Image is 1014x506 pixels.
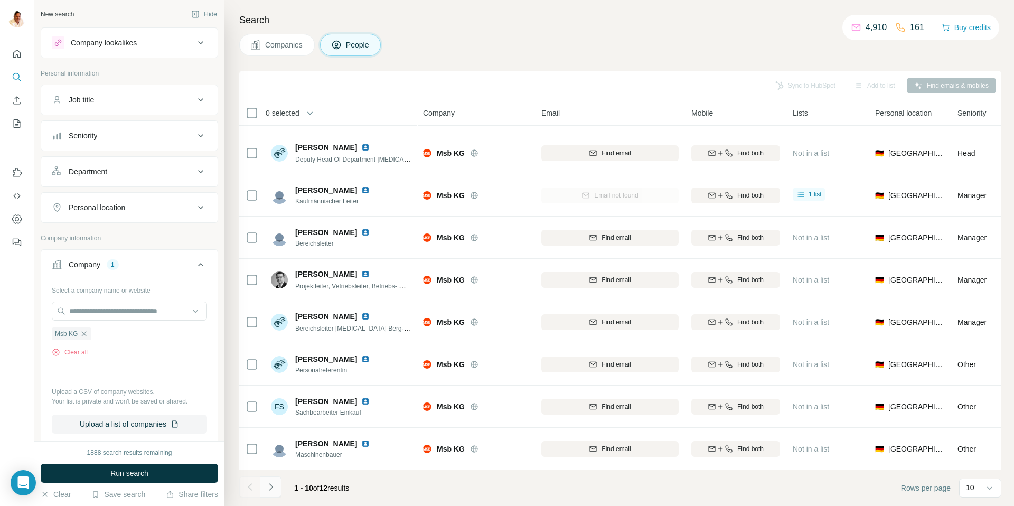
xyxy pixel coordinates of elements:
[41,195,218,220] button: Personal location
[8,44,25,63] button: Quick start
[295,185,357,195] span: [PERSON_NAME]
[437,317,465,327] span: Msb KG
[602,148,631,158] span: Find email
[41,489,71,500] button: Clear
[957,402,976,411] span: Other
[691,108,713,118] span: Mobile
[793,360,829,369] span: Not in a list
[271,229,288,246] img: Avatar
[888,232,945,243] span: [GEOGRAPHIC_DATA]
[691,399,780,415] button: Find both
[602,275,631,285] span: Find email
[541,230,679,246] button: Find email
[295,239,374,248] span: Bereichsleiter
[87,448,172,457] div: 1888 search results remaining
[888,359,945,370] span: [GEOGRAPHIC_DATA]
[737,444,764,454] span: Find both
[957,276,987,284] span: Manager
[691,357,780,372] button: Find both
[295,142,357,153] span: [PERSON_NAME]
[691,188,780,203] button: Find both
[423,149,431,157] img: Logo of Msb KG
[361,270,370,278] img: LinkedIn logo
[737,275,764,285] span: Find both
[295,269,357,279] span: [PERSON_NAME]
[737,148,764,158] span: Find both
[437,401,465,412] span: Msb KG
[69,95,94,105] div: Job title
[295,408,374,417] span: Sachbearbeiter Einkauf
[423,108,455,118] span: Company
[266,108,299,118] span: 0 selected
[295,324,447,332] span: Bereichsleiter [MEDICAL_DATA] Berg- und Tunnelbau
[69,259,100,270] div: Company
[52,397,207,406] p: Your list is private and won't be saved or shared.
[957,318,987,326] span: Manager
[239,13,1001,27] h4: Search
[52,415,207,434] button: Upload a list of companies
[361,439,370,448] img: LinkedIn logo
[423,445,431,453] img: Logo of Msb KG
[295,196,374,206] span: Kaufmännischer Leiter
[423,191,431,200] img: Logo of Msb KG
[737,317,764,327] span: Find both
[910,21,924,34] p: 161
[437,148,465,158] span: Msb KG
[437,444,465,454] span: Msb KG
[793,233,829,242] span: Not in a list
[957,191,987,200] span: Manager
[875,444,884,454] span: 🇩🇪
[271,271,288,288] img: Avatar
[602,317,631,327] span: Find email
[107,260,119,269] div: 1
[957,445,976,453] span: Other
[41,10,74,19] div: New search
[41,87,218,113] button: Job title
[52,348,88,357] button: Clear all
[52,387,207,397] p: Upload a CSV of company websites.
[866,21,887,34] p: 4,910
[809,190,822,199] span: 1 list
[437,359,465,370] span: Msb KG
[361,397,370,406] img: LinkedIn logo
[271,145,288,162] img: Avatar
[271,187,288,204] img: Avatar
[541,441,679,457] button: Find email
[8,186,25,205] button: Use Surfe API
[737,360,764,369] span: Find both
[69,166,107,177] div: Department
[8,233,25,252] button: Feedback
[602,233,631,242] span: Find email
[295,282,437,290] span: Projektleiter, Vetriebsleiter, Betriebs- Montageleiter
[901,483,951,493] span: Rows per page
[793,276,829,284] span: Not in a list
[320,484,328,492] span: 12
[41,464,218,483] button: Run search
[295,155,485,163] span: Deputy Head Of Department [MEDICAL_DATA] Mining & Tunnelling
[875,190,884,201] span: 🇩🇪
[41,252,218,282] button: Company1
[295,438,357,449] span: [PERSON_NAME]
[166,489,218,500] button: Share filters
[295,227,357,238] span: [PERSON_NAME]
[691,441,780,457] button: Find both
[957,360,976,369] span: Other
[313,484,320,492] span: of
[294,484,313,492] span: 1 - 10
[8,163,25,182] button: Use Surfe on LinkedIn
[8,210,25,229] button: Dashboard
[793,402,829,411] span: Not in a list
[295,354,357,364] span: [PERSON_NAME]
[602,402,631,411] span: Find email
[875,275,884,285] span: 🇩🇪
[41,69,218,78] p: Personal information
[69,202,125,213] div: Personal location
[875,148,884,158] span: 🇩🇪
[437,232,465,243] span: Msb KG
[737,402,764,411] span: Find both
[423,233,431,242] img: Logo of Msb KG
[966,482,974,493] p: 10
[691,272,780,288] button: Find both
[437,275,465,285] span: Msb KG
[295,366,374,375] span: Personalreferentin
